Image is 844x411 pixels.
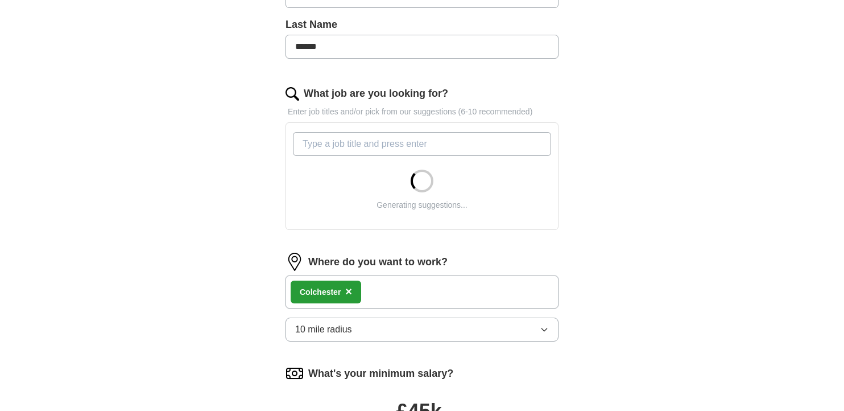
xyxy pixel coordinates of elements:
[286,253,304,271] img: location.png
[295,323,352,336] span: 10 mile radius
[286,87,299,101] img: search.png
[286,364,304,383] img: salary.png
[308,254,448,270] label: Where do you want to work?
[377,199,467,211] div: Generating suggestions...
[345,285,352,298] span: ×
[293,132,551,156] input: Type a job title and press enter
[345,283,352,301] button: ×
[286,318,558,342] button: 10 mile radius
[286,106,558,118] p: Enter job titles and/or pick from our suggestions (6-10 recommended)
[308,366,453,381] label: What's your minimum salary?
[286,17,558,32] label: Last Name
[300,286,341,298] div: Colchester
[304,86,448,101] label: What job are you looking for?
